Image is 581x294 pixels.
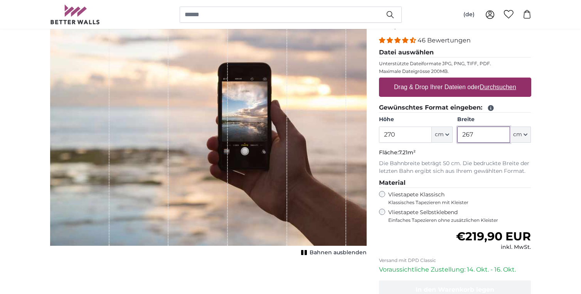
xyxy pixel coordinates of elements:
p: Voraussichtliche Zustellung: 14. Okt. - 16. Okt. [379,265,531,274]
label: Drag & Drop Ihrer Dateien oder [391,79,519,95]
p: Die Bahnbreite beträgt 50 cm. Die bedruckte Breite der letzten Bahn ergibt sich aus Ihrem gewählt... [379,160,531,175]
div: inkl. MwSt. [456,243,531,251]
p: Fläche: [379,149,531,157]
span: Bahnen ausblenden [310,249,367,257]
span: cm [435,131,444,139]
span: 7.21m² [399,149,416,156]
u: Durchsuchen [480,84,516,90]
span: In den Warenkorb legen [416,286,494,293]
legend: Gewünschtes Format eingeben: [379,103,531,113]
button: (de) [457,8,481,22]
label: Höhe [379,116,453,123]
p: Versand mit DPD Classic [379,257,531,264]
label: Breite [457,116,531,123]
span: cm [513,131,522,139]
div: 1 of 1 [50,8,367,258]
span: Einfaches Tapezieren ohne zusätzlichen Kleister [388,217,531,223]
span: 46 Bewertungen [418,37,471,44]
button: cm [432,127,453,143]
span: 4.37 stars [379,37,418,44]
img: Betterwalls [50,5,100,24]
p: Maximale Dateigrösse 200MB. [379,68,531,74]
label: Vliestapete Klassisch [388,191,525,206]
legend: Material [379,178,531,188]
button: cm [510,127,531,143]
p: Unterstützte Dateiformate JPG, PNG, TIFF, PDF. [379,61,531,67]
label: Vliestapete Selbstklebend [388,209,531,223]
legend: Datei auswählen [379,48,531,57]
span: Klassisches Tapezieren mit Kleister [388,199,525,206]
span: €219,90 EUR [456,229,531,243]
button: Bahnen ausblenden [299,247,367,258]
